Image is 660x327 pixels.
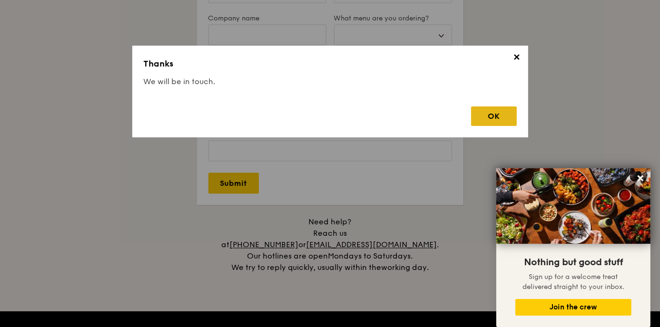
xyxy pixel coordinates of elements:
[515,299,631,316] button: Join the crew
[144,57,517,70] h3: Thanks
[144,76,517,87] h4: We will be in touch.
[496,168,650,244] img: DSC07876-Edit02-Large.jpeg
[524,257,623,268] span: Nothing but good stuff
[510,52,523,66] span: ✕
[522,273,624,291] span: Sign up for a welcome treat delivered straight to your inbox.
[471,106,517,126] div: OK
[633,171,648,186] button: Close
